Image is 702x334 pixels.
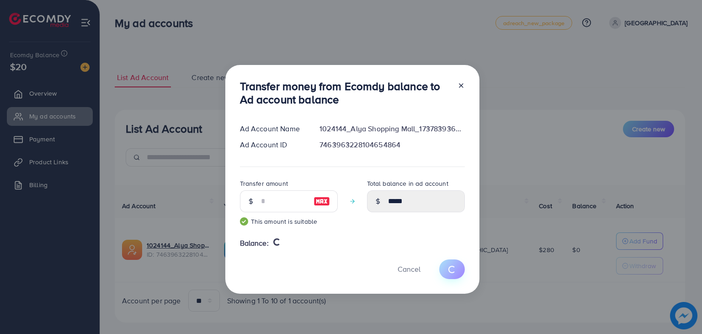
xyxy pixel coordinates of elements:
[240,217,248,226] img: guide
[240,238,269,248] span: Balance:
[240,217,338,226] small: This amount is suitable
[314,196,330,207] img: image
[386,259,432,279] button: Cancel
[367,179,448,188] label: Total balance in ad account
[312,140,472,150] div: 7463963228104654864
[398,264,420,274] span: Cancel
[312,124,472,134] div: 1024144_Alya Shopping Mall_1737839368116
[233,124,313,134] div: Ad Account Name
[240,80,450,106] h3: Transfer money from Ecomdy balance to Ad account balance
[240,179,288,188] label: Transfer amount
[233,140,313,150] div: Ad Account ID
